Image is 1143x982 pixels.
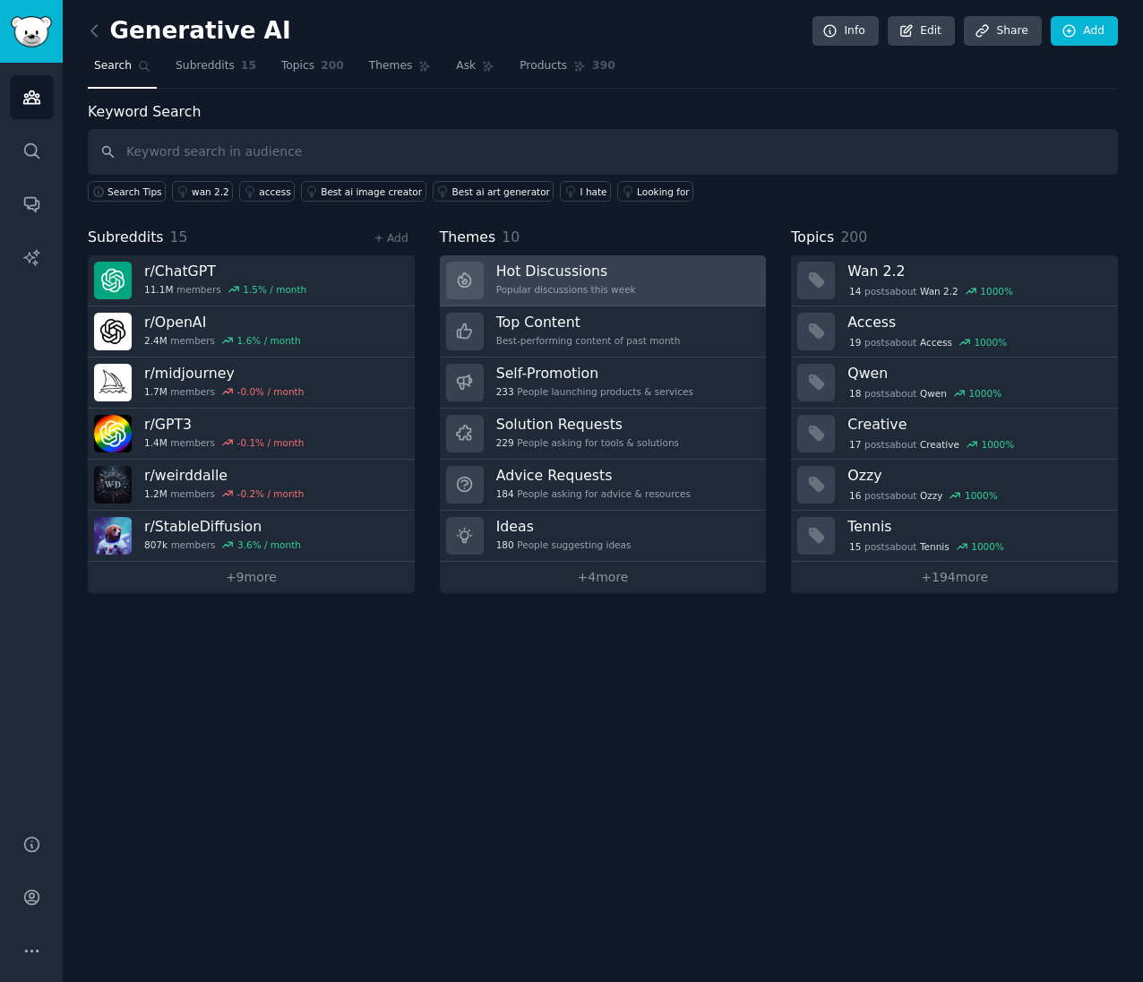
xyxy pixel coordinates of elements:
[144,415,304,434] h3: r/ GPT3
[847,436,1016,452] div: post s about
[560,181,611,202] a: I hate
[847,466,1105,485] h3: Ozzy
[496,538,514,551] span: 180
[144,385,168,398] span: 1.7M
[496,487,514,500] span: 184
[496,262,636,280] h3: Hot Discussions
[281,58,314,74] span: Topics
[144,538,168,551] span: 807k
[241,58,256,74] span: 15
[496,385,693,398] div: People launching products & services
[847,262,1105,280] h3: Wan 2.2
[369,58,413,74] span: Themes
[452,185,550,198] div: Best ai art generator
[88,460,415,511] a: r/weirddalle1.2Mmembers-0.2% / month
[920,285,958,297] span: Wan 2.2
[88,357,415,409] a: r/midjourney1.7Mmembers-0.0% / month
[237,436,305,449] div: -0.1 % / month
[192,185,229,198] div: wan 2.2
[980,285,1013,297] div: 1000 %
[237,385,305,398] div: -0.0 % / month
[88,255,415,306] a: r/ChatGPT11.1Mmembers1.5% / month
[144,334,301,347] div: members
[94,58,132,74] span: Search
[321,185,422,198] div: Best ai image creator
[974,336,1007,349] div: 1000 %
[496,283,636,296] div: Popular discussions this week
[849,489,861,502] span: 16
[812,16,879,47] a: Info
[440,357,767,409] a: Self-Promotion233People launching products & services
[363,52,438,89] a: Themes
[847,487,999,504] div: post s about
[94,517,132,555] img: StableDiffusion
[847,517,1105,536] h3: Tennis
[144,538,301,551] div: members
[144,262,306,280] h3: r/ ChatGPT
[849,438,861,451] span: 17
[440,409,767,460] a: Solution Requests229People asking for tools & solutions
[88,103,201,120] label: Keyword Search
[88,227,164,249] span: Subreddits
[88,129,1118,175] input: Keyword search in audience
[237,334,301,347] div: 1.6 % / month
[237,538,301,551] div: 3.6 % / month
[847,364,1105,383] h3: Qwen
[849,285,861,297] span: 14
[94,262,132,299] img: ChatGPT
[496,487,691,500] div: People asking for advice & resources
[94,313,132,350] img: OpenAI
[94,364,132,401] img: midjourney
[88,52,157,89] a: Search
[88,306,415,357] a: r/OpenAI2.4Mmembers1.6% / month
[496,466,691,485] h3: Advice Requests
[144,517,301,536] h3: r/ StableDiffusion
[513,52,621,89] a: Products390
[496,385,514,398] span: 233
[11,16,52,47] img: GummySearch logo
[847,538,1005,555] div: post s about
[637,185,690,198] div: Looking for
[440,255,767,306] a: Hot DiscussionsPopular discussions this week
[88,181,166,202] button: Search Tips
[791,306,1118,357] a: Access19postsaboutAccess1000%
[580,185,606,198] div: I hate
[964,16,1041,47] a: Share
[374,232,408,245] a: + Add
[1051,16,1118,47] a: Add
[456,58,476,74] span: Ask
[791,409,1118,460] a: Creative17postsaboutCreative1000%
[849,540,861,553] span: 15
[920,489,943,502] span: Ozzy
[496,313,681,332] h3: Top Content
[496,334,681,347] div: Best-performing content of past month
[496,436,679,449] div: People asking for tools & solutions
[275,52,350,89] a: Topics200
[144,466,304,485] h3: r/ weirddalle
[243,283,306,296] div: 1.5 % / month
[94,415,132,452] img: GPT3
[144,385,304,398] div: members
[920,336,952,349] span: Access
[981,438,1014,451] div: 1000 %
[971,540,1004,553] div: 1000 %
[144,436,304,449] div: members
[965,489,998,502] div: 1000 %
[144,334,168,347] span: 2.4M
[502,228,520,245] span: 10
[968,387,1001,400] div: 1000 %
[144,283,306,296] div: members
[791,562,1118,593] a: +194more
[321,58,344,74] span: 200
[170,228,188,245] span: 15
[88,562,415,593] a: +9more
[450,52,501,89] a: Ask
[791,227,834,249] span: Topics
[847,334,1009,350] div: post s about
[107,185,162,198] span: Search Tips
[791,357,1118,409] a: Qwen18postsaboutQwen1000%
[847,385,1003,401] div: post s about
[496,415,679,434] h3: Solution Requests
[301,181,425,202] a: Best ai image creator
[88,409,415,460] a: r/GPT31.4Mmembers-0.1% / month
